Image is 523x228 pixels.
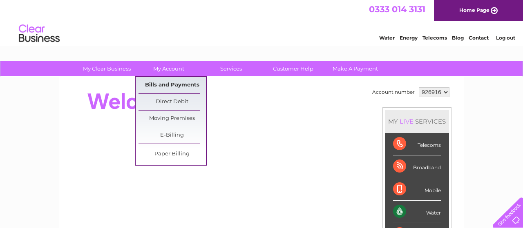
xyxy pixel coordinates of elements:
[73,61,141,76] a: My Clear Business
[139,77,206,93] a: Bills and Payments
[369,4,425,14] a: 0333 014 3131
[139,111,206,127] a: Moving Premises
[400,35,418,41] a: Energy
[422,35,447,41] a: Telecoms
[393,201,441,223] div: Water
[469,35,489,41] a: Contact
[139,146,206,162] a: Paper Billing
[385,110,449,133] div: MY SERVICES
[393,133,441,155] div: Telecoms
[259,61,327,76] a: Customer Help
[393,155,441,178] div: Broadband
[18,21,60,46] img: logo.png
[139,127,206,144] a: E-Billing
[69,4,455,40] div: Clear Business is a trading name of Verastar Limited (registered in [GEOGRAPHIC_DATA] No. 3667643...
[379,35,395,41] a: Water
[393,178,441,201] div: Mobile
[398,117,415,125] div: LIVE
[197,61,265,76] a: Services
[496,35,515,41] a: Log out
[452,35,464,41] a: Blog
[322,61,389,76] a: Make A Payment
[370,85,417,99] td: Account number
[135,61,203,76] a: My Account
[139,94,206,110] a: Direct Debit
